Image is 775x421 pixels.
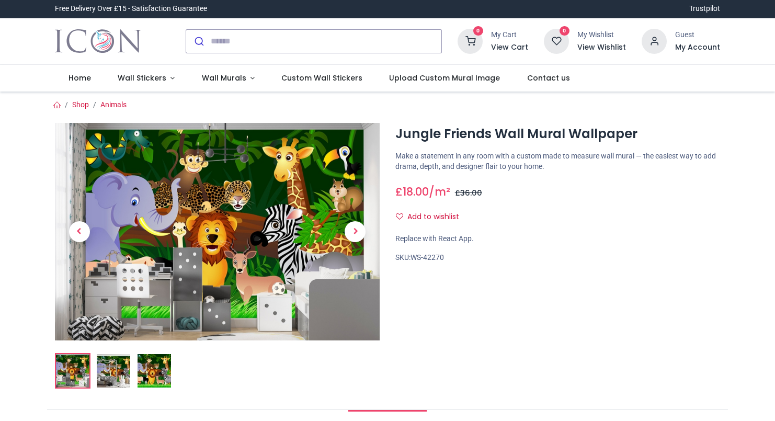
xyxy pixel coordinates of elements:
[527,73,570,83] span: Contact us
[491,30,528,40] div: My Cart
[104,65,188,92] a: Wall Stickers
[56,354,89,388] img: Jungle Friends Wall Mural Wallpaper
[55,4,207,14] div: Free Delivery Over £15 - Satisfaction Guarantee
[55,27,141,56] a: Logo of Icon Wall Stickers
[395,125,720,143] h1: Jungle Friends Wall Mural Wallpaper
[97,354,130,388] img: WS-42270-02
[138,354,171,388] img: WS-42270-03
[186,30,211,53] button: Submit
[345,221,366,242] span: Next
[69,221,90,242] span: Previous
[55,123,380,340] img: Jungle Friends Wall Mural Wallpaper
[202,73,246,83] span: Wall Murals
[411,253,444,261] span: WS-42270
[100,100,127,109] a: Animals
[675,42,720,53] a: My Account
[69,73,91,83] span: Home
[395,151,720,172] p: Make a statement in any room with a custom made to measure wall mural — the easiest way to add dr...
[395,234,720,244] div: Replace with React App.
[395,208,468,226] button: Add to wishlistAdd to wishlist
[396,213,403,220] i: Add to wishlist
[460,188,482,198] span: 36.00
[560,26,569,36] sup: 0
[675,30,720,40] div: Guest
[491,42,528,53] a: View Cart
[577,42,626,53] a: View Wishlist
[118,73,166,83] span: Wall Stickers
[429,184,450,199] span: /m²
[458,36,483,44] a: 0
[544,36,569,44] a: 0
[55,27,141,56] img: Icon Wall Stickers
[577,30,626,40] div: My Wishlist
[281,73,362,83] span: Custom Wall Stickers
[72,100,89,109] a: Shop
[455,188,482,198] span: £
[689,4,720,14] a: Trustpilot
[188,65,268,92] a: Wall Murals
[395,253,720,263] div: SKU:
[55,155,104,308] a: Previous
[403,184,429,199] span: 18.00
[331,155,380,308] a: Next
[395,184,429,199] span: £
[473,26,483,36] sup: 0
[389,73,500,83] span: Upload Custom Mural Image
